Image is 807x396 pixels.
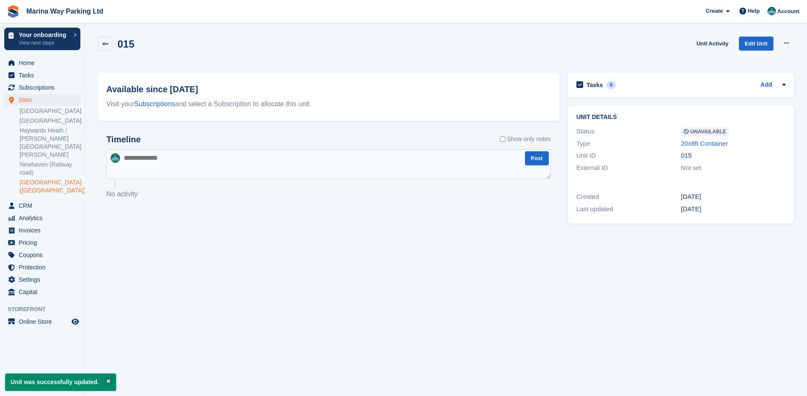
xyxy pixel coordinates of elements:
[681,151,786,161] div: 015
[106,83,551,96] h2: Available since [DATE]
[606,81,616,89] div: 0
[4,28,80,50] a: Your onboarding View next steps
[111,153,120,163] img: Paul Lewis
[4,224,80,236] a: menu
[20,161,80,177] a: Newhaven (Railway road)
[576,151,681,161] div: Unit ID
[4,69,80,81] a: menu
[525,151,549,165] button: Post
[739,37,773,51] a: Edit Unit
[7,5,20,18] img: stora-icon-8386f47178a22dfd0bd8f6a31ec36ba5ce8667c1dd55bd0f319d3a0aa187defe.svg
[4,261,80,273] a: menu
[106,135,141,144] h2: Timeline
[23,4,107,18] a: Marina Way Parking Ltd
[19,69,70,81] span: Tasks
[19,261,70,273] span: Protection
[587,81,603,89] h2: Tasks
[576,114,786,121] h2: Unit details
[19,286,70,298] span: Capital
[19,82,70,93] span: Subscriptions
[19,94,70,106] span: Sites
[4,212,80,224] a: menu
[20,107,80,115] a: [GEOGRAPHIC_DATA]
[19,212,70,224] span: Analytics
[4,82,80,93] a: menu
[576,192,681,202] div: Created
[576,127,681,136] div: Status
[106,189,551,199] p: No activity
[106,99,551,109] div: Visit your and select a Subscription to allocate this unit.
[5,373,116,391] p: Unit was successfully updated.
[19,274,70,286] span: Settings
[777,7,799,16] span: Account
[117,38,134,50] h2: 015
[4,316,80,328] a: menu
[4,200,80,212] a: menu
[20,117,80,125] a: [GEOGRAPHIC_DATA]
[4,94,80,106] a: menu
[681,163,786,173] div: Not set
[19,32,69,38] p: Your onboarding
[761,80,772,90] a: Add
[706,7,723,15] span: Create
[19,237,70,249] span: Pricing
[70,317,80,327] a: Preview store
[681,127,729,136] span: Unavailable
[19,316,70,328] span: Online Store
[19,249,70,261] span: Coupons
[4,57,80,69] a: menu
[693,37,732,51] a: Unit Activity
[681,204,786,214] div: [DATE]
[20,178,80,195] a: [GEOGRAPHIC_DATA] ([GEOGRAPHIC_DATA])
[19,57,70,69] span: Home
[767,7,776,15] img: Paul Lewis
[19,224,70,236] span: Invoices
[19,200,70,212] span: CRM
[4,286,80,298] a: menu
[134,100,175,107] a: Subscriptions
[500,135,505,144] input: Show only notes
[20,127,80,159] a: Haywards Heath / [PERSON_NAME][GEOGRAPHIC_DATA][PERSON_NAME]
[576,139,681,149] div: Type
[4,237,80,249] a: menu
[681,192,786,202] div: [DATE]
[748,7,760,15] span: Help
[576,163,681,173] div: External ID
[4,249,80,261] a: menu
[8,305,85,314] span: Storefront
[19,39,69,47] p: View next steps
[681,140,728,147] a: 20x8ft Container
[576,204,681,214] div: Last updated
[4,274,80,286] a: menu
[500,135,551,144] label: Show only notes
